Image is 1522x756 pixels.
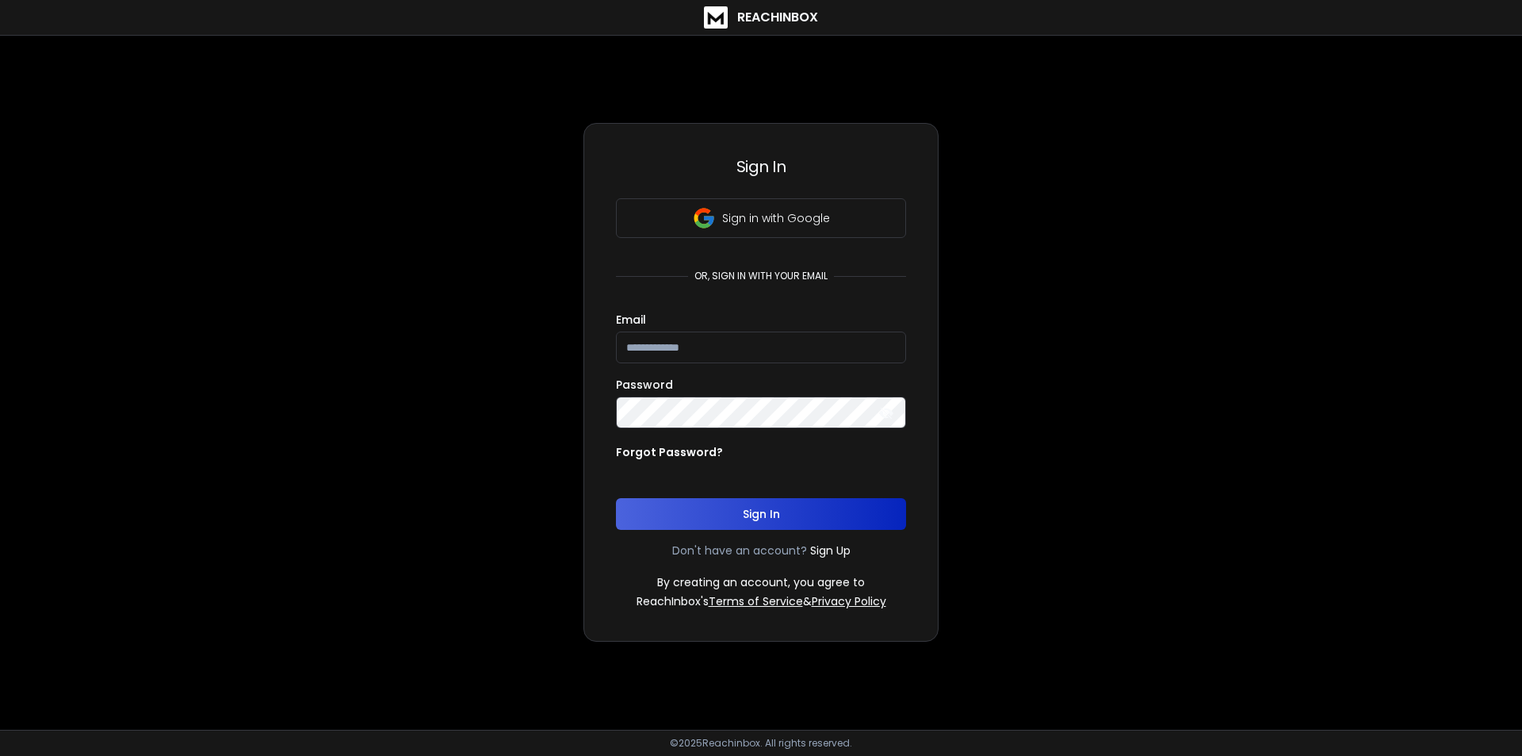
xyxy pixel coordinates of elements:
[616,198,906,238] button: Sign in with Google
[616,155,906,178] h3: Sign In
[704,6,818,29] a: ReachInbox
[709,593,803,609] a: Terms of Service
[616,379,673,390] label: Password
[688,270,834,282] p: or, sign in with your email
[616,314,646,325] label: Email
[810,543,851,558] a: Sign Up
[722,210,830,226] p: Sign in with Google
[704,6,728,29] img: logo
[672,543,807,558] p: Don't have an account?
[616,444,723,460] p: Forgot Password?
[616,498,906,530] button: Sign In
[637,593,886,609] p: ReachInbox's &
[670,737,852,750] p: © 2025 Reachinbox. All rights reserved.
[737,8,818,27] h1: ReachInbox
[812,593,886,609] a: Privacy Policy
[657,574,865,590] p: By creating an account, you agree to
